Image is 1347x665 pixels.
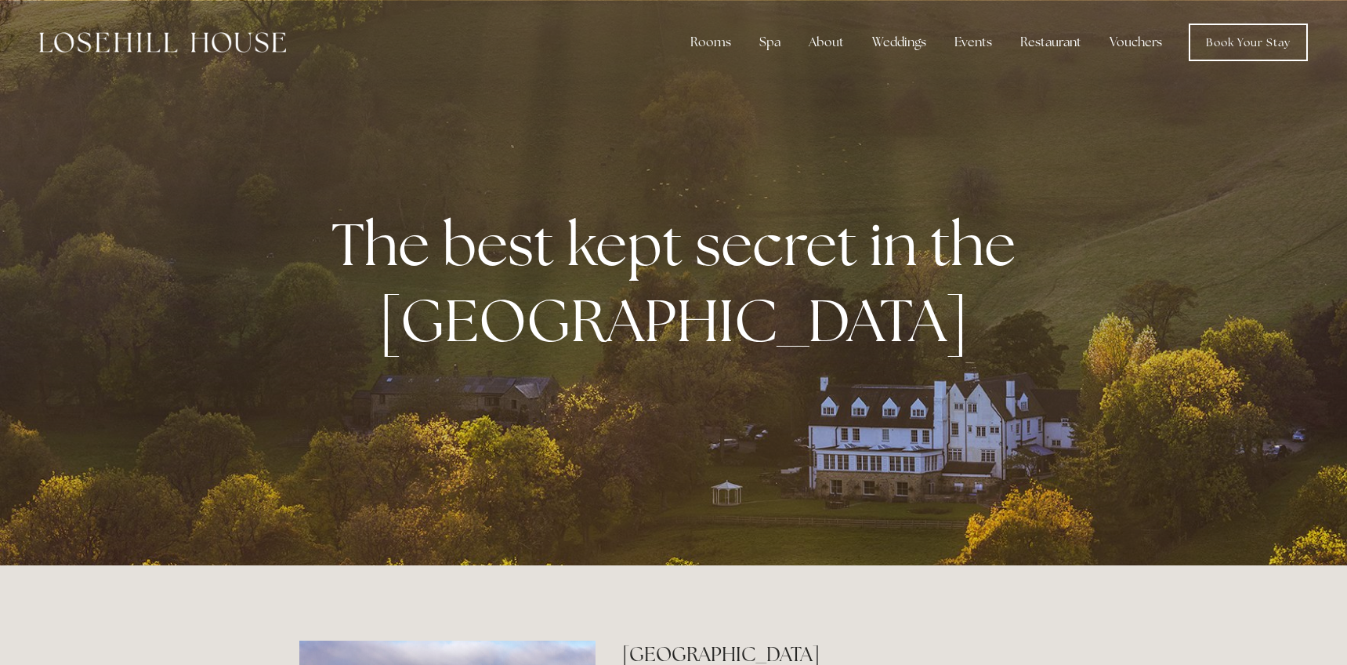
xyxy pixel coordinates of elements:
div: Spa [747,27,793,58]
strong: The best kept secret in the [GEOGRAPHIC_DATA] [331,205,1028,359]
a: Book Your Stay [1189,24,1308,61]
img: Losehill House [39,32,286,53]
div: About [796,27,856,58]
div: Weddings [860,27,939,58]
a: Vouchers [1097,27,1175,58]
div: Events [942,27,1005,58]
div: Restaurant [1008,27,1094,58]
div: Rooms [678,27,744,58]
